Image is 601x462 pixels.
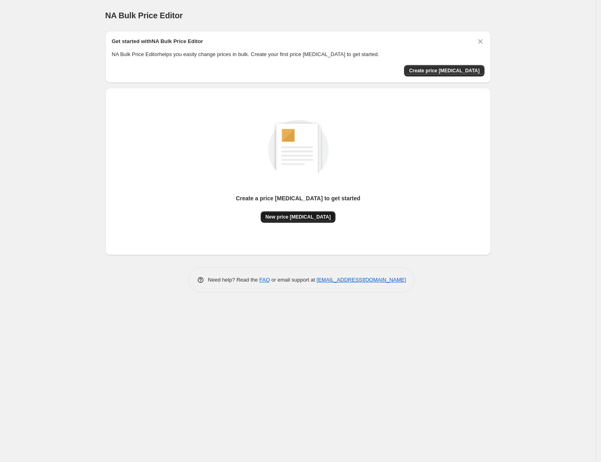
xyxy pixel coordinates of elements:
[317,277,406,283] a: [EMAIL_ADDRESS][DOMAIN_NAME]
[266,214,331,220] span: New price [MEDICAL_DATA]
[208,277,259,283] span: Need help? Read the
[409,67,480,74] span: Create price [MEDICAL_DATA]
[236,194,361,202] p: Create a price [MEDICAL_DATA] to get started
[105,11,183,20] span: NA Bulk Price Editor
[270,277,317,283] span: or email support at
[476,37,484,46] button: Dismiss card
[261,211,336,223] button: New price [MEDICAL_DATA]
[112,37,203,46] h2: Get started with NA Bulk Price Editor
[112,50,484,59] p: NA Bulk Price Editor helps you easily change prices in bulk. Create your first price [MEDICAL_DAT...
[404,65,484,76] button: Create price change job
[259,277,270,283] a: FAQ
